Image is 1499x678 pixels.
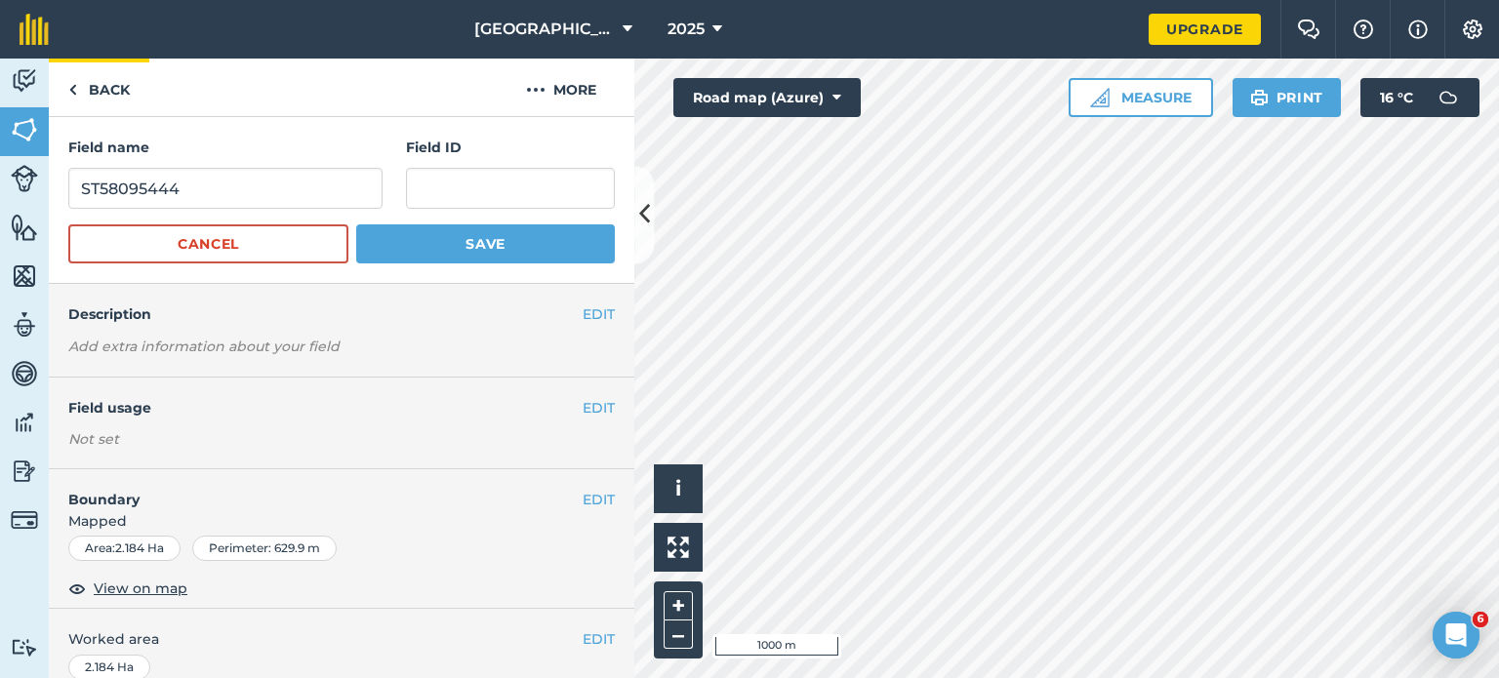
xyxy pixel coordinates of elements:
span: Home [26,547,70,561]
img: svg+xml;base64,PD94bWwgdmVyc2lvbj0iMS4wIiBlbmNvZGluZz0idXRmLTgiPz4KPCEtLSBHZW5lcmF0b3I6IEFkb2JlIE... [11,506,38,534]
img: Profile image for Daisy [40,308,79,347]
img: svg+xml;base64,PD94bWwgdmVyc2lvbj0iMS4wIiBlbmNvZGluZz0idXRmLTgiPz4KPCEtLSBHZW5lcmF0b3I6IEFkb2JlIE... [11,66,38,96]
img: A question mark icon [1352,20,1375,39]
em: Add extra information about your field [68,338,340,355]
span: 2025 [668,18,705,41]
span: Search for help [40,477,158,498]
img: Two speech bubbles overlapping with the left bubble in the forefront [1297,20,1320,39]
img: svg+xml;base64,PHN2ZyB4bWxucz0iaHR0cDovL3d3dy53My5vcmcvMjAwMC9zdmciIHdpZHRoPSIyMCIgaGVpZ2h0PSIyNC... [526,78,546,101]
img: logo [39,37,190,68]
img: svg+xml;base64,PHN2ZyB4bWxucz0iaHR0cDovL3d3dy53My5vcmcvMjAwMC9zdmciIHdpZHRoPSI1NiIgaGVpZ2h0PSI2MC... [11,261,38,291]
img: svg+xml;base64,PD94bWwgdmVyc2lvbj0iMS4wIiBlbmNvZGluZz0idXRmLTgiPz4KPCEtLSBHZW5lcmF0b3I6IEFkb2JlIE... [11,310,38,339]
div: Daisy [87,328,125,348]
img: svg+xml;base64,PD94bWwgdmVyc2lvbj0iMS4wIiBlbmNvZGluZz0idXRmLTgiPz4KPCEtLSBHZW5lcmF0b3I6IEFkb2JlIE... [11,408,38,437]
button: EDIT [583,303,615,325]
img: svg+xml;base64,PHN2ZyB4bWxucz0iaHR0cDovL3d3dy53My5vcmcvMjAwMC9zdmciIHdpZHRoPSI1NiIgaGVpZ2h0PSI2MC... [11,115,38,144]
span: News [323,547,360,561]
div: • 2m ago [129,328,188,348]
img: fieldmargin Logo [20,14,49,45]
button: 16 °C [1360,78,1479,117]
div: Recent messageProfile image for DaisyHi. Yes that worked, thanks. And I'm on Chrome on Win 11. [P... [20,262,371,365]
button: View on map [68,577,187,600]
h4: Description [68,303,615,325]
span: View on map [94,578,187,599]
div: Perimeter : 629.9 m [192,536,337,561]
div: Send us a message [40,391,326,412]
p: 👋Hello [PERSON_NAME], [39,139,351,205]
button: + [664,591,693,620]
h4: Field usage [68,397,583,419]
button: – [664,620,693,649]
img: svg+xml;base64,PD94bWwgdmVyc2lvbj0iMS4wIiBlbmNvZGluZz0idXRmLTgiPz4KPCEtLSBHZW5lcmF0b3I6IEFkb2JlIE... [11,638,38,657]
button: Print [1233,78,1342,117]
div: Profile image for DaisyHi. Yes that worked, thanks. And I'm on Chrome on Win 11. [PERSON_NAME] Se... [20,292,370,364]
img: svg+xml;base64,PHN2ZyB4bWxucz0iaHR0cDovL3d3dy53My5vcmcvMjAwMC9zdmciIHdpZHRoPSIxNyIgaGVpZ2h0PSIxNy... [1408,18,1428,41]
img: svg+xml;base64,PHN2ZyB4bWxucz0iaHR0cDovL3d3dy53My5vcmcvMjAwMC9zdmciIHdpZHRoPSI1NiIgaGVpZ2h0PSI2MC... [11,213,38,242]
span: 16 ° C [1380,78,1413,117]
h4: Field ID [406,137,615,158]
img: svg+xml;base64,PD94bWwgdmVyc2lvbj0iMS4wIiBlbmNvZGluZz0idXRmLTgiPz4KPCEtLSBHZW5lcmF0b3I6IEFkb2JlIE... [11,165,38,192]
span: i [675,476,681,500]
span: Worked area [68,628,615,650]
img: svg+xml;base64,PD94bWwgdmVyc2lvbj0iMS4wIiBlbmNvZGluZz0idXRmLTgiPz4KPCEtLSBHZW5lcmF0b3I6IEFkb2JlIE... [11,359,38,388]
h4: Field name [68,137,383,158]
div: We typically reply within 2 hours [40,412,326,432]
span: Mapped [49,510,634,532]
img: svg+xml;base64,PHN2ZyB4bWxucz0iaHR0cDovL3d3dy53My5vcmcvMjAwMC9zdmciIHdpZHRoPSIxOCIgaGVpZ2h0PSIyNC... [68,577,86,600]
button: Help [195,499,293,577]
img: Ruler icon [1090,88,1110,107]
button: Search for help [28,467,362,506]
a: Upgrade [1149,14,1261,45]
img: A cog icon [1461,20,1484,39]
img: Four arrows, one pointing top left, one top right, one bottom right and the last bottom left [668,537,689,558]
button: EDIT [583,628,615,650]
img: Profile image for Daisy [283,31,322,70]
span: Hi. Yes that worked, thanks. And I'm on Chrome on Win 11. [PERSON_NAME] Sent via BT Email App [87,309,763,325]
button: i [654,464,703,513]
button: Messages [98,499,195,577]
span: 6 [1473,612,1488,627]
button: Measure [1069,78,1213,117]
div: Not set [68,429,615,449]
button: More [488,59,634,116]
iframe: Intercom live chat [1433,612,1479,658]
button: EDIT [583,397,615,419]
p: How can we help? [39,205,351,238]
div: Close [336,31,371,66]
span: [GEOGRAPHIC_DATA] [474,18,615,41]
button: Road map (Azure) [673,78,861,117]
img: svg+xml;base64,PD94bWwgdmVyc2lvbj0iMS4wIiBlbmNvZGluZz0idXRmLTgiPz4KPCEtLSBHZW5lcmF0b3I6IEFkb2JlIE... [11,457,38,486]
button: EDIT [583,489,615,510]
img: svg+xml;base64,PHN2ZyB4bWxucz0iaHR0cDovL3d3dy53My5vcmcvMjAwMC9zdmciIHdpZHRoPSIxOSIgaGVpZ2h0PSIyNC... [1250,86,1269,109]
div: Area : 2.184 Ha [68,536,181,561]
div: Recent message [40,279,350,299]
span: Messages [113,547,181,561]
div: Send us a messageWe typically reply within 2 hours [20,375,371,449]
button: Cancel [68,224,348,263]
span: Help [228,547,260,561]
button: Save [356,224,615,263]
img: svg+xml;base64,PD94bWwgdmVyc2lvbj0iMS4wIiBlbmNvZGluZz0idXRmLTgiPz4KPCEtLSBHZW5lcmF0b3I6IEFkb2JlIE... [1429,78,1468,117]
a: Back [49,59,149,116]
img: svg+xml;base64,PHN2ZyB4bWxucz0iaHR0cDovL3d3dy53My5vcmcvMjAwMC9zdmciIHdpZHRoPSI5IiBoZWlnaHQ9IjI0Ii... [68,78,77,101]
h4: Boundary [49,469,583,510]
button: News [293,499,390,577]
